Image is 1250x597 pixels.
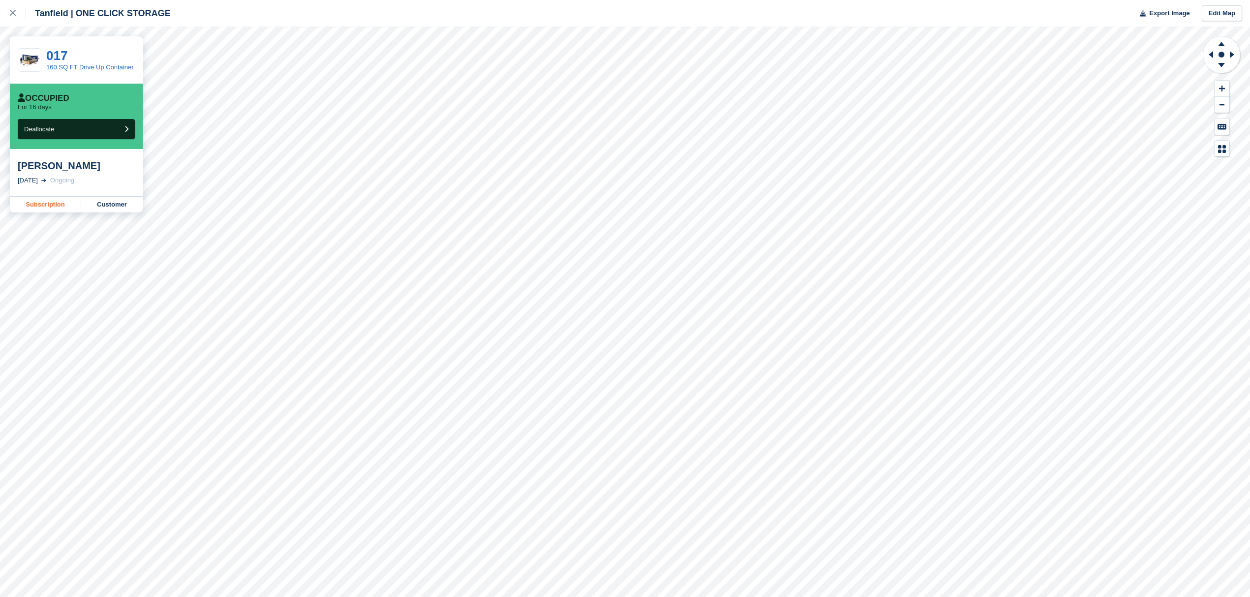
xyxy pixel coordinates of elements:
[18,176,38,185] div: [DATE]
[1202,5,1242,22] a: Edit Map
[46,63,134,71] a: 160 SQ FT Drive Up Container
[81,197,143,212] a: Customer
[18,160,135,172] div: [PERSON_NAME]
[41,179,46,182] img: arrow-right-light-icn-cde0832a797a2874e46488d9cf13f60e5c3a73dbe684e267c42b8395dfbc2abf.svg
[10,197,81,212] a: Subscription
[1215,119,1229,135] button: Keyboard Shortcuts
[1215,97,1229,113] button: Zoom Out
[1149,8,1189,18] span: Export Image
[18,119,135,139] button: Deallocate
[1134,5,1190,22] button: Export Image
[26,7,170,19] div: Tanfield | ONE CLICK STORAGE
[18,52,41,69] img: 20-ft-container%20(43).jpg
[50,176,74,185] div: Ongoing
[18,93,69,103] div: Occupied
[1215,81,1229,97] button: Zoom In
[24,125,54,133] span: Deallocate
[18,103,52,111] p: For 16 days
[46,48,67,63] a: 017
[1215,141,1229,157] button: Map Legend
